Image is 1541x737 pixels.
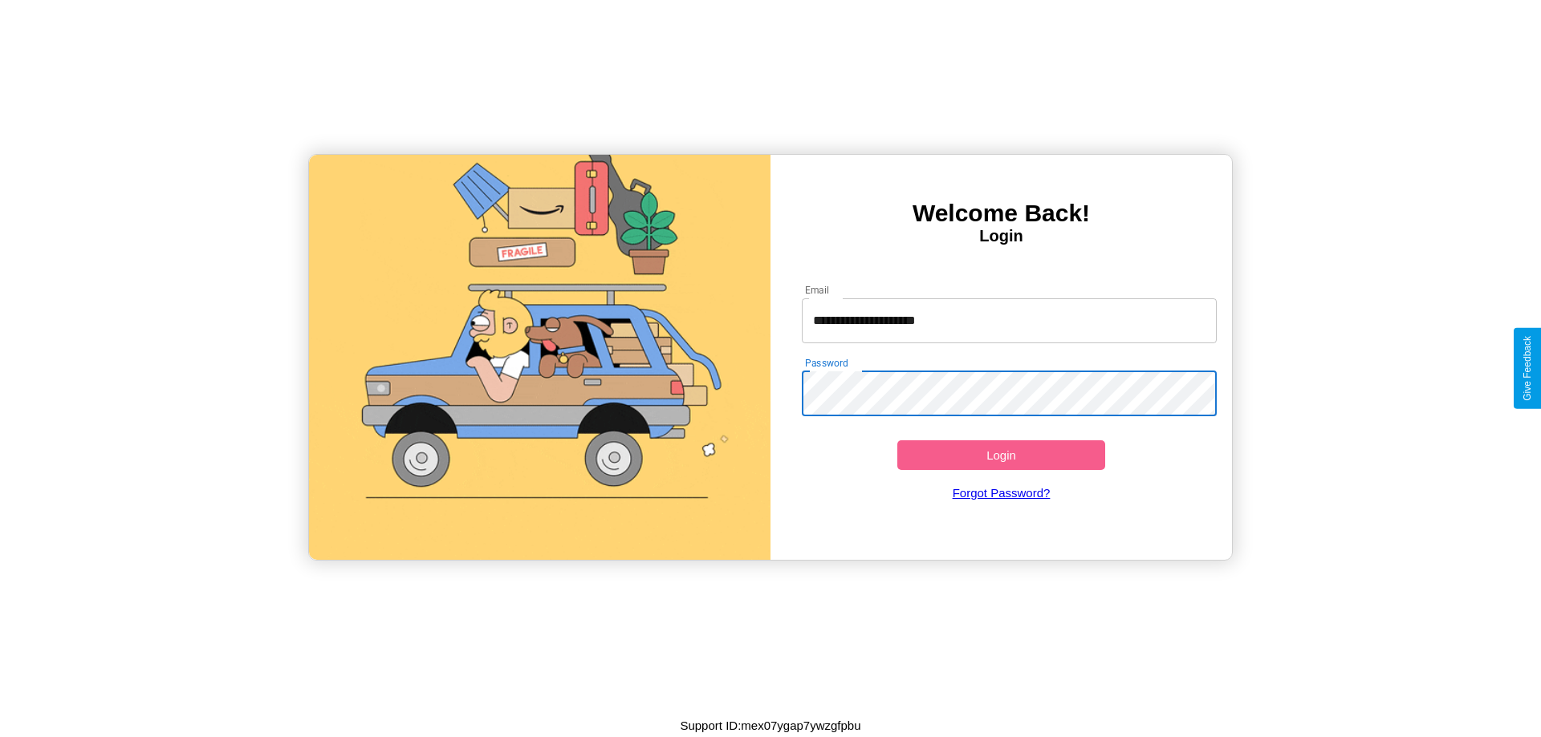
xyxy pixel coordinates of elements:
[1522,336,1533,401] div: Give Feedback
[805,283,830,297] label: Email
[794,470,1210,516] a: Forgot Password?
[897,440,1105,470] button: Login
[680,715,860,736] p: Support ID: mex07ygap7ywzgfpbu
[805,356,848,370] label: Password
[770,200,1232,227] h3: Welcome Back!
[309,155,770,560] img: gif
[770,227,1232,245] h4: Login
